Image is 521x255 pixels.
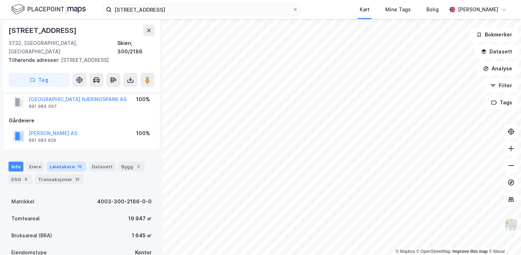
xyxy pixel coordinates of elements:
[360,5,370,14] div: Kart
[453,249,488,254] a: Improve this map
[416,249,451,254] a: OpenStreetMap
[97,197,152,206] div: 4003-300-2186-0-0
[9,174,32,184] div: ESG
[35,174,84,184] div: Transaksjoner
[29,138,56,143] div: 991 983 929
[9,116,154,125] div: Gårdeiere
[9,57,61,63] span: Tilhørende adresser:
[74,176,81,183] div: 13
[11,214,40,223] div: Tomteareal
[112,4,292,15] input: Søk på adresse, matrikkel, gårdeiere, leietakere eller personer
[385,5,411,14] div: Mine Tags
[29,104,57,109] div: 991 984 097
[118,162,145,172] div: Bygg
[117,39,155,56] div: Skien, 300/2186
[486,221,521,255] div: Kontrollprogram for chat
[9,73,69,87] button: Tag
[11,231,52,240] div: Bruksareal (BRA)
[485,95,518,110] button: Tags
[458,5,498,14] div: [PERSON_NAME]
[9,162,23,172] div: Info
[9,25,78,36] div: [STREET_ADDRESS]
[475,45,518,59] button: Datasett
[504,218,518,232] img: Z
[136,129,150,138] div: 100%
[132,231,152,240] div: 1 645 ㎡
[470,28,518,42] button: Bokmerker
[76,163,83,170] div: 15
[89,162,116,172] div: Datasett
[11,3,86,16] img: logo.f888ab2527a4732fd821a326f86c7f29.svg
[484,79,518,93] button: Filter
[135,163,142,170] div: 2
[136,95,150,104] div: 100%
[128,214,152,223] div: 19 947 ㎡
[477,62,518,76] button: Analyse
[47,162,86,172] div: Leietakere
[9,39,117,56] div: 3732, [GEOGRAPHIC_DATA], [GEOGRAPHIC_DATA]
[11,197,34,206] div: Matrikkel
[486,221,521,255] iframe: Chat Widget
[26,162,44,172] div: Eiere
[426,5,439,14] div: Bolig
[22,176,29,183] div: 8
[396,249,415,254] a: Mapbox
[9,56,149,64] div: [STREET_ADDRESS]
